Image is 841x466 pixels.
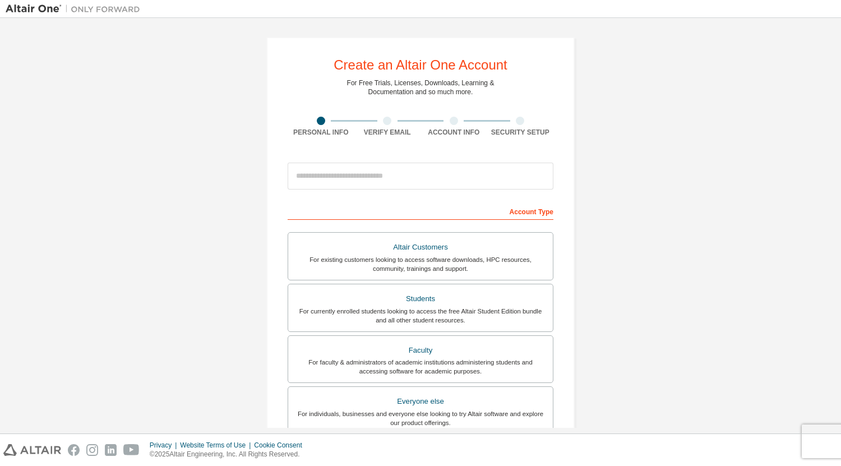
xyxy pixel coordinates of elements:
[150,450,309,459] p: © 2025 Altair Engineering, Inc. All Rights Reserved.
[295,358,546,376] div: For faculty & administrators of academic institutions administering students and accessing softwa...
[487,128,554,137] div: Security Setup
[150,441,180,450] div: Privacy
[105,444,117,456] img: linkedin.svg
[347,79,495,96] div: For Free Trials, Licenses, Downloads, Learning & Documentation and so much more.
[295,255,546,273] div: For existing customers looking to access software downloads, HPC resources, community, trainings ...
[354,128,421,137] div: Verify Email
[86,444,98,456] img: instagram.svg
[295,394,546,409] div: Everyone else
[123,444,140,456] img: youtube.svg
[295,239,546,255] div: Altair Customers
[334,58,507,72] div: Create an Altair One Account
[6,3,146,15] img: Altair One
[180,441,254,450] div: Website Terms of Use
[254,441,308,450] div: Cookie Consent
[288,128,354,137] div: Personal Info
[295,291,546,307] div: Students
[295,307,546,325] div: For currently enrolled students looking to access the free Altair Student Edition bundle and all ...
[68,444,80,456] img: facebook.svg
[288,202,553,220] div: Account Type
[295,343,546,358] div: Faculty
[420,128,487,137] div: Account Info
[3,444,61,456] img: altair_logo.svg
[295,409,546,427] div: For individuals, businesses and everyone else looking to try Altair software and explore our prod...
